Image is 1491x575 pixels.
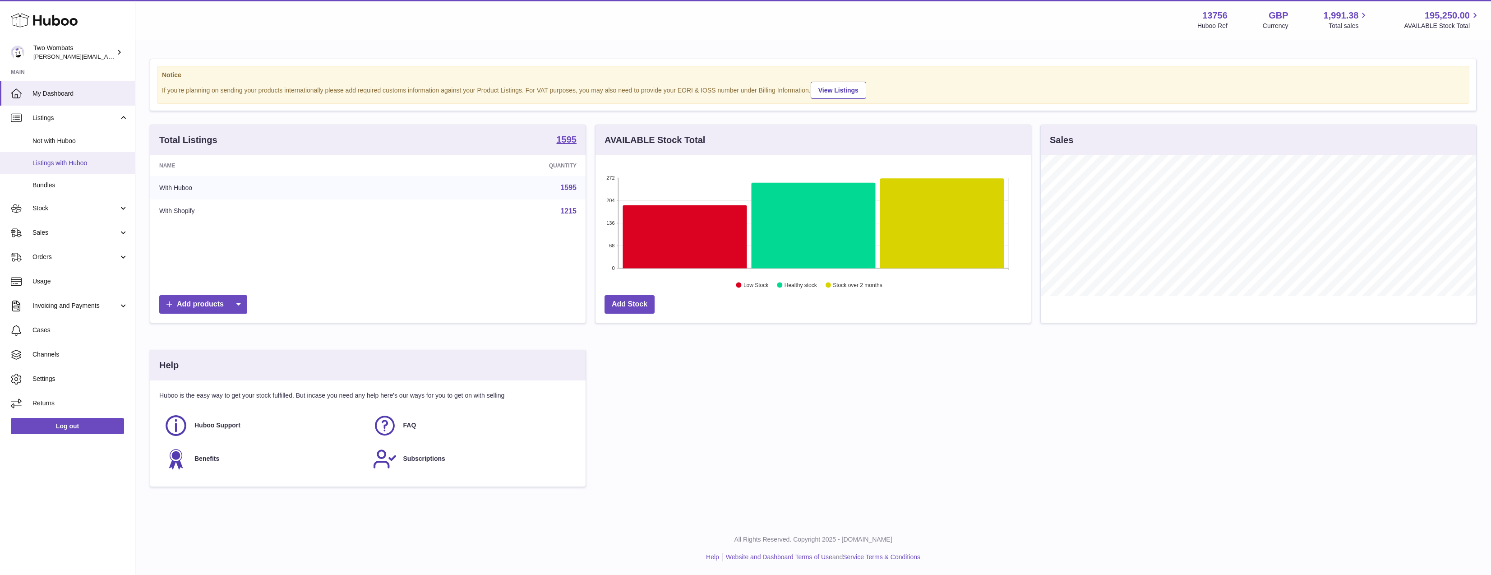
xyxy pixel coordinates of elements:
div: Two Wombats [33,44,115,61]
span: Bundles [32,181,128,190]
span: Settings [32,375,128,383]
span: AVAILABLE Stock Total [1404,22,1480,30]
td: With Huboo [150,176,385,199]
th: Name [150,155,385,176]
a: View Listings [811,82,866,99]
span: Channels [32,350,128,359]
text: 272 [606,175,614,181]
span: Benefits [194,454,219,463]
a: Huboo Support [164,413,364,438]
a: Add products [159,295,247,314]
span: Listings [32,114,119,122]
span: Huboo Support [194,421,240,430]
strong: 1595 [557,135,577,144]
span: [PERSON_NAME][EMAIL_ADDRESS][DOMAIN_NAME] [33,53,181,60]
a: Benefits [164,447,364,471]
text: 204 [606,198,614,203]
text: Healthy stock [785,282,817,288]
h3: Total Listings [159,134,217,146]
h3: Sales [1050,134,1073,146]
a: 195,250.00 AVAILABLE Stock Total [1404,9,1480,30]
text: Low Stock [743,282,769,288]
a: Help [706,553,719,561]
strong: GBP [1269,9,1288,22]
text: 136 [606,220,614,226]
a: Add Stock [605,295,655,314]
span: Sales [32,228,119,237]
text: 68 [609,243,614,248]
span: Not with Huboo [32,137,128,145]
span: Orders [32,253,119,261]
span: Listings with Huboo [32,159,128,167]
a: Log out [11,418,124,434]
span: 195,250.00 [1425,9,1470,22]
span: Cases [32,326,128,334]
a: 1595 [560,184,577,191]
span: Returns [32,399,128,408]
img: alan@twowombats.com [11,46,24,59]
div: If you're planning on sending your products internationally please add required customs informati... [162,80,1464,99]
li: and [723,553,920,561]
span: 1,991.38 [1324,9,1359,22]
span: Total sales [1329,22,1369,30]
a: Subscriptions [373,447,572,471]
p: All Rights Reserved. Copyright 2025 - [DOMAIN_NAME] [143,535,1484,544]
span: My Dashboard [32,89,128,98]
strong: Notice [162,71,1464,79]
p: Huboo is the easy way to get your stock fulfilled. But incase you need any help here's our ways f... [159,391,577,400]
td: With Shopify [150,199,385,223]
div: Currency [1263,22,1288,30]
strong: 13756 [1202,9,1228,22]
div: Huboo Ref [1197,22,1228,30]
span: Subscriptions [403,454,445,463]
span: Stock [32,204,119,213]
a: Service Terms & Conditions [843,553,920,561]
span: Invoicing and Payments [32,301,119,310]
span: Usage [32,277,128,286]
a: 1215 [560,207,577,215]
a: 1,991.38 Total sales [1324,9,1369,30]
a: Website and Dashboard Terms of Use [726,553,832,561]
a: 1595 [557,135,577,146]
th: Quantity [385,155,586,176]
text: 0 [612,265,614,271]
span: FAQ [403,421,416,430]
h3: Help [159,359,179,371]
a: FAQ [373,413,572,438]
h3: AVAILABLE Stock Total [605,134,705,146]
text: Stock over 2 months [833,282,882,288]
